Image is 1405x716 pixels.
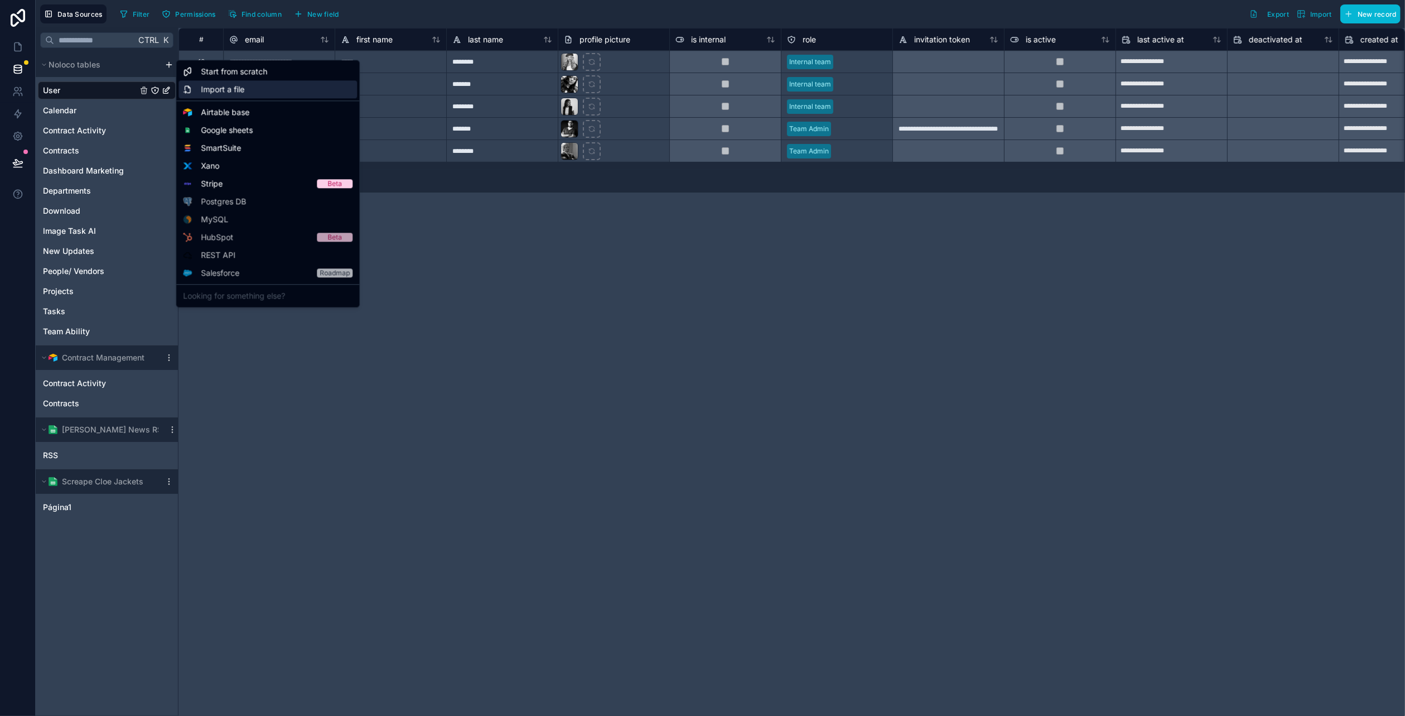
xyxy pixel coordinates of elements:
span: HubSpot [201,232,233,243]
img: Xano logo [183,161,192,170]
img: Google sheets logo [183,127,192,133]
img: Salesforce [183,270,192,276]
span: Xano [201,160,219,171]
div: Looking for something else? [178,287,357,305]
span: Salesforce [201,267,239,278]
div: Roadmap [320,268,350,277]
span: Start from scratch [201,66,267,77]
span: Stripe [201,178,223,189]
span: Google sheets [201,124,253,136]
div: Beta [327,233,342,242]
img: Airtable logo [183,108,192,117]
span: MySQL [201,214,228,225]
div: Beta [327,179,342,188]
span: REST API [201,249,235,261]
span: Airtable base [201,107,249,118]
img: API icon [183,251,192,260]
span: Postgres DB [201,196,246,207]
img: Postgres logo [184,197,192,206]
img: HubSpot logo [184,233,192,242]
img: SmartSuite [183,143,192,152]
img: Stripe logo [183,179,192,188]
span: Import a file [201,84,244,95]
img: MySQL logo [183,215,192,224]
span: SmartSuite [201,142,241,153]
